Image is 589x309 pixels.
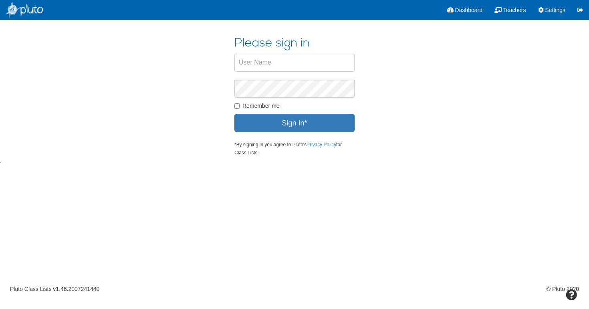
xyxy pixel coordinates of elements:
button: Sign In* [234,114,355,132]
input: Remember me [234,103,240,109]
small: *By signing in you agree to Pluto's for Class Lists. [234,142,342,156]
span: Dashboard [455,7,483,13]
img: Pluto [6,2,43,18]
label: Remember me [234,102,355,110]
span: Teachers [503,7,526,13]
h2: Please sign in [234,36,355,50]
span: Settings [545,7,565,13]
span: © Pluto 2020 [547,285,579,293]
span: Sign In* [282,119,307,127]
span: Pluto Class Lists v1.46.2007241440 [10,286,99,292]
input: User Name [234,54,355,72]
a: Privacy Policy [307,142,336,147]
